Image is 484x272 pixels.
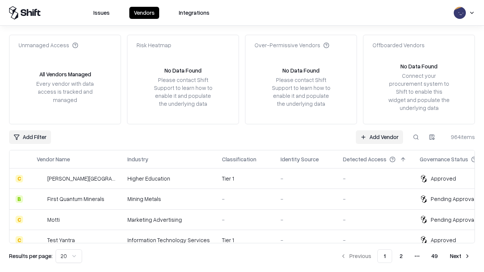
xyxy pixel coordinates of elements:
[222,236,268,244] div: Tier 1
[281,175,331,182] div: -
[377,249,392,263] button: 1
[174,7,214,19] button: Integrations
[19,41,78,49] div: Unmanaged Access
[388,72,450,112] div: Connect your procurement system to Shift to enable this widget and populate the underlying data
[445,249,475,263] button: Next
[37,175,44,182] img: Reichman University
[164,66,202,74] div: No Data Found
[343,175,408,182] div: -
[16,236,23,244] div: C
[127,236,210,244] div: Information Technology Services
[37,195,44,203] img: First Quantum Minerals
[372,41,425,49] div: Offboarded Vendors
[16,195,23,203] div: B
[431,175,456,182] div: Approved
[9,252,53,260] p: Results per page:
[47,216,60,224] div: Motti
[281,195,331,203] div: -
[343,155,386,163] div: Detected Access
[281,216,331,224] div: -
[445,133,475,141] div: 964 items
[37,216,44,223] img: Motti
[431,195,475,203] div: Pending Approval
[16,216,23,223] div: C
[270,76,332,108] div: Please contact Shift Support to learn how to enable it and populate the underlying data
[431,236,456,244] div: Approved
[336,249,475,263] nav: pagination
[282,66,320,74] div: No Data Found
[137,41,171,49] div: Risk Heatmap
[16,175,23,182] div: C
[129,7,159,19] button: Vendors
[47,236,75,244] div: Test Yantra
[254,41,329,49] div: Over-Permissive Vendors
[400,62,437,70] div: No Data Found
[47,175,115,182] div: [PERSON_NAME][GEOGRAPHIC_DATA]
[222,216,268,224] div: -
[425,249,444,263] button: 49
[343,195,408,203] div: -
[127,195,210,203] div: Mining Metals
[281,236,331,244] div: -
[39,70,91,78] div: All Vendors Managed
[343,216,408,224] div: -
[127,175,210,182] div: Higher Education
[89,7,114,19] button: Issues
[356,130,403,144] a: Add Vendor
[281,155,319,163] div: Identity Source
[127,155,148,163] div: Industry
[34,80,96,104] div: Every vendor with data access is tracked and managed
[343,236,408,244] div: -
[222,175,268,182] div: Tier 1
[9,130,51,144] button: Add Filter
[47,195,104,203] div: First Quantum Minerals
[127,216,210,224] div: Marketing Advertising
[152,76,214,108] div: Please contact Shift Support to learn how to enable it and populate the underlying data
[222,195,268,203] div: -
[420,155,468,163] div: Governance Status
[222,155,256,163] div: Classification
[37,236,44,244] img: Test Yantra
[394,249,409,263] button: 2
[37,155,70,163] div: Vendor Name
[431,216,475,224] div: Pending Approval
